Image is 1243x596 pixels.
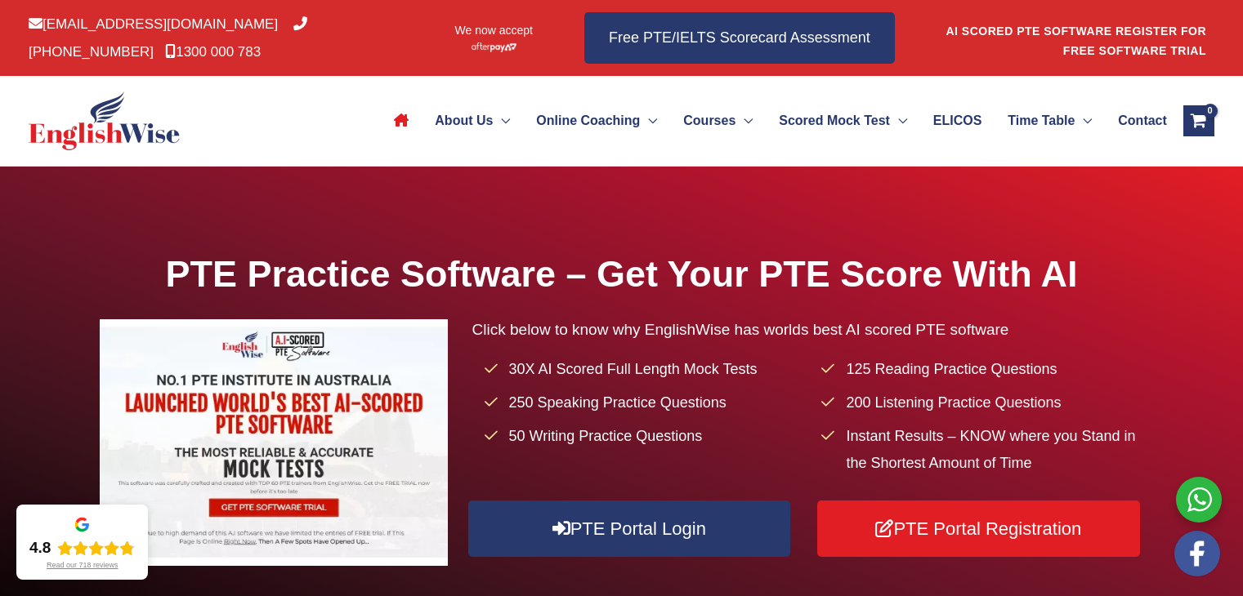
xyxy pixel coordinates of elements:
[945,11,1214,64] aside: Header Widget 1
[817,500,1139,557] a: PTE Portal Registration
[485,389,807,416] li: 250 Speaking Practice Questions
[1174,531,1220,576] img: white-facebook.png
[523,92,670,149] a: Online CoachingMenu Toggle
[946,24,1206,57] a: AI SCORED PTE SOFTWARE REGISTER FOR FREE SOFTWARE TRIAL
[468,500,790,557] a: PTE Portal Login
[422,92,523,149] a: About UsMenu Toggle
[1008,92,1075,149] span: Time Table
[485,356,807,383] li: 30X AI Scored Full Length Mock Tests
[821,356,1143,383] li: 125 Reading Practice Questions
[670,92,766,149] a: CoursesMenu Toggle
[779,92,890,149] span: Scored Mock Test
[100,319,448,566] img: pte-institute-main
[821,423,1143,478] li: Instant Results – KNOW where you Stand in the Shortest Amount of Time
[536,92,640,149] span: Online Coaching
[1075,92,1092,149] span: Menu Toggle
[472,316,1144,343] p: Click below to know why EnglishWise has worlds best AI scored PTE software
[920,92,995,149] a: ELICOS
[1183,105,1214,136] a: View Shopping Cart, empty
[933,92,982,149] span: ELICOS
[29,16,307,59] a: [PHONE_NUMBER]
[100,248,1144,300] h1: PTE Practice Software – Get Your PTE Score With AI
[29,538,135,558] div: Rating: 4.8 out of 5
[493,92,510,149] span: Menu Toggle
[1105,92,1166,149] a: Contact
[381,92,1166,149] nav: Site Navigation: Main Menu
[472,42,516,51] img: Afterpay-Logo
[584,12,895,64] a: Free PTE/IELTS Scorecard Assessment
[821,389,1143,416] li: 200 Listening Practice Questions
[766,92,920,149] a: Scored Mock TestMenu Toggle
[29,16,278,32] a: [EMAIL_ADDRESS][DOMAIN_NAME]
[435,92,493,149] span: About Us
[455,22,533,38] span: We now accept
[29,91,180,150] img: cropped-ew-logo
[640,92,657,149] span: Menu Toggle
[165,44,261,60] a: 1300 000 783
[485,423,807,450] li: 50 Writing Practice Questions
[29,538,51,558] div: 4.8
[47,561,118,570] div: Read our 718 reviews
[995,92,1105,149] a: Time TableMenu Toggle
[683,92,736,149] span: Courses
[736,92,753,149] span: Menu Toggle
[1118,92,1167,149] span: Contact
[890,92,907,149] span: Menu Toggle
